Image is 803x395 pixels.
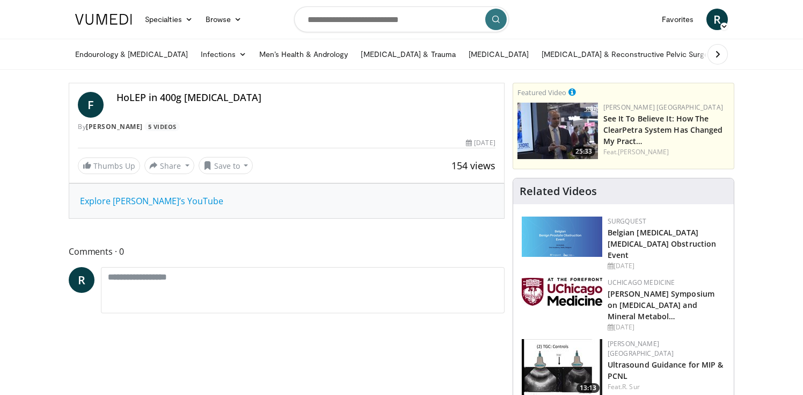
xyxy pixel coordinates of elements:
button: Share [144,157,194,174]
span: 13:13 [576,383,600,393]
a: Men’s Health & Andrology [253,44,355,65]
img: 47196b86-3779-4b90-b97e-820c3eda9b3b.150x105_q85_crop-smart_upscale.jpg [517,103,598,159]
img: 5f87bdfb-7fdf-48f0-85f3-b6bcda6427bf.jpg.150x105_q85_autocrop_double_scale_upscale_version-0.2.jpg [522,278,602,306]
a: R [706,9,728,30]
div: Feat. [608,382,725,392]
a: [PERSON_NAME] [GEOGRAPHIC_DATA] [608,339,674,358]
a: R. Sur [622,382,640,391]
span: Comments 0 [69,245,505,258]
div: [DATE] [466,138,495,148]
a: Belgian [MEDICAL_DATA] [MEDICAL_DATA] Obstruction Event [608,227,717,260]
img: 08d442d2-9bc4-4584-b7ef-4efa69e0f34c.png.150x105_q85_autocrop_double_scale_upscale_version-0.2.png [522,217,602,257]
div: By [78,122,495,132]
a: R [69,267,94,293]
a: Ultrasound Guidance for MIP & PCNL [608,360,724,381]
h4: Related Videos [520,185,597,198]
a: See It To Believe It: How The ClearPetra System Has Changed My Pract… [603,113,723,146]
a: [MEDICAL_DATA] & Reconstructive Pelvic Surgery [535,44,721,65]
a: [MEDICAL_DATA] [462,44,535,65]
div: Feat. [603,147,729,157]
a: UChicago Medicine [608,278,675,287]
a: F [78,92,104,118]
div: [DATE] [608,322,725,332]
a: Surgquest [608,217,647,226]
a: 5 Videos [144,122,180,131]
a: Favorites [655,9,700,30]
small: Featured Video [517,88,566,97]
a: [PERSON_NAME] [618,147,669,156]
a: Thumbs Up [78,157,140,174]
h4: HoLEP in 400g [MEDICAL_DATA] [116,92,495,104]
input: Search topics, interventions [294,6,509,32]
a: 25:33 [517,103,598,159]
a: [PERSON_NAME] [GEOGRAPHIC_DATA] [603,103,723,112]
a: Browse [199,9,249,30]
span: 25:33 [572,147,595,156]
a: Specialties [138,9,199,30]
button: Save to [199,157,253,174]
div: [DATE] [608,261,725,271]
a: [MEDICAL_DATA] & Trauma [354,44,462,65]
img: VuMedi Logo [75,14,132,25]
a: [PERSON_NAME] [86,122,143,131]
a: Endourology & [MEDICAL_DATA] [69,44,194,65]
a: [PERSON_NAME] Symposium on [MEDICAL_DATA] and Mineral Metabol… [608,289,714,321]
a: Explore [PERSON_NAME]’s YouTube [80,195,223,207]
span: 154 views [451,159,495,172]
a: Infections [194,44,253,65]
